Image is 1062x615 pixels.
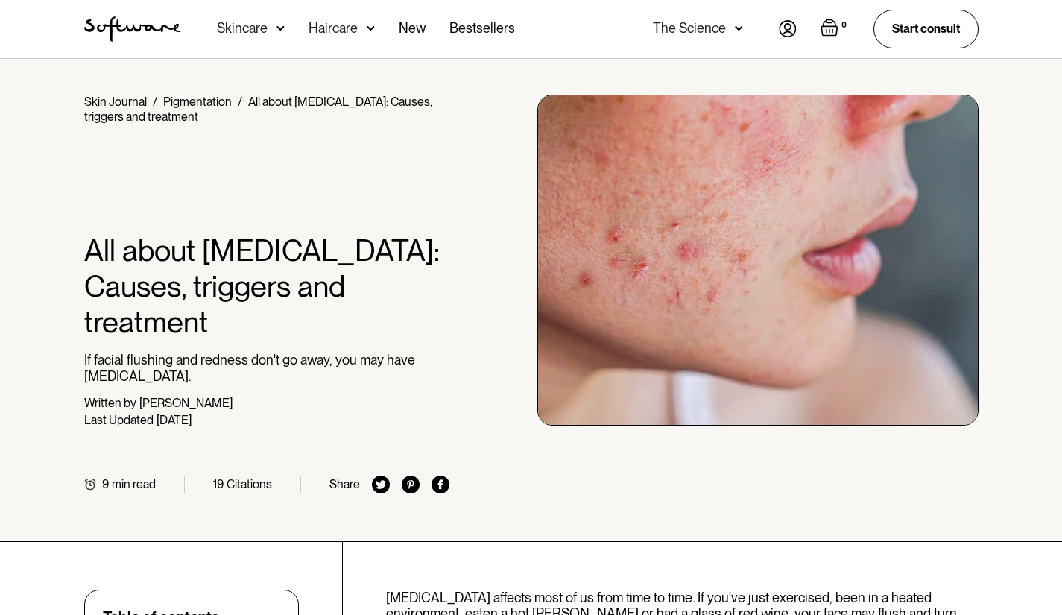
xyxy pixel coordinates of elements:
[873,10,979,48] a: Start consult
[84,95,432,124] div: All about [MEDICAL_DATA]: Causes, triggers and treatment
[157,413,192,427] div: [DATE]
[84,352,450,384] p: If facial flushing and redness don't go away, you may have [MEDICAL_DATA].
[653,21,726,36] div: The Science
[402,476,420,493] img: pinterest icon
[84,16,181,42] img: Software Logo
[309,21,358,36] div: Haircare
[84,396,136,410] div: Written by
[367,21,375,36] img: arrow down
[213,477,224,491] div: 19
[276,21,285,36] img: arrow down
[238,95,242,109] div: /
[84,413,154,427] div: Last Updated
[84,16,181,42] a: home
[139,396,233,410] div: [PERSON_NAME]
[112,477,156,491] div: min read
[217,21,268,36] div: Skincare
[102,477,109,491] div: 9
[821,19,850,40] a: Open empty cart
[84,95,147,109] a: Skin Journal
[735,21,743,36] img: arrow down
[84,233,450,340] h1: All about [MEDICAL_DATA]: Causes, triggers and treatment
[163,95,232,109] a: Pigmentation
[432,476,449,493] img: facebook icon
[227,477,272,491] div: Citations
[838,19,850,32] div: 0
[372,476,390,493] img: twitter icon
[329,477,360,491] div: Share
[153,95,157,109] div: /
